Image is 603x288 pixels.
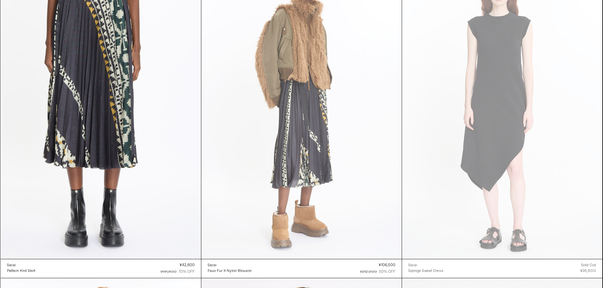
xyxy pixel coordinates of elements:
[408,268,443,274] div: Sponge Sweat Dress
[580,268,596,274] div: ¥35,600
[7,268,35,274] div: Pattern Knit Skirt
[208,268,252,274] a: Faux Fur x Nylon Blouson
[7,268,35,274] a: Pattern Knit Skirt
[179,262,195,268] div: ¥42,600
[208,263,217,268] div: Sacai
[7,263,16,268] div: Sacai
[179,269,195,275] div: 70% OFF
[208,262,252,268] a: Sacai
[408,268,443,274] a: Sponge Sweat Dress
[379,269,395,275] div: 50% OFF
[379,262,395,268] div: ¥106,500
[160,269,177,275] div: ¥141,800
[7,262,35,268] a: Sacai
[408,262,443,268] a: Sacai
[360,269,377,275] div: ¥212,900
[581,262,596,268] div: Sold out
[208,268,252,274] div: Faux Fur x Nylon Blouson
[408,263,417,268] div: Sacai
